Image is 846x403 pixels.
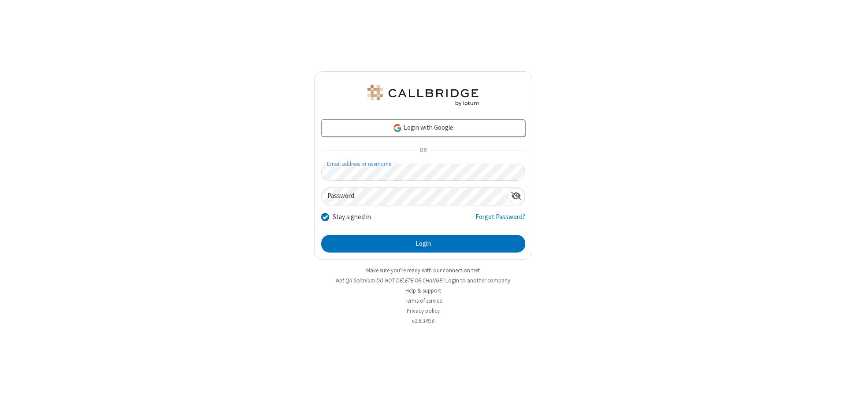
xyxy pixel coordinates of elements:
input: Password [322,188,508,205]
div: Show password [508,188,525,204]
img: QA Selenium DO NOT DELETE OR CHANGE [366,85,480,106]
button: Login [321,235,525,253]
a: Make sure you're ready with our connection test [366,267,480,274]
a: Login with Google [321,119,525,137]
img: google-icon.png [393,123,402,133]
span: OR [416,144,430,157]
label: Stay signed in [333,212,371,222]
a: Privacy policy [407,307,440,315]
a: Terms of service [404,297,442,304]
a: Help & support [405,287,441,294]
button: Login to another company [445,276,510,285]
input: Email address or username [321,164,525,181]
a: Forgot Password? [475,212,525,229]
li: v2.6.349.0 [314,317,532,325]
li: Not QA Selenium DO NOT DELETE OR CHANGE? [314,276,532,285]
